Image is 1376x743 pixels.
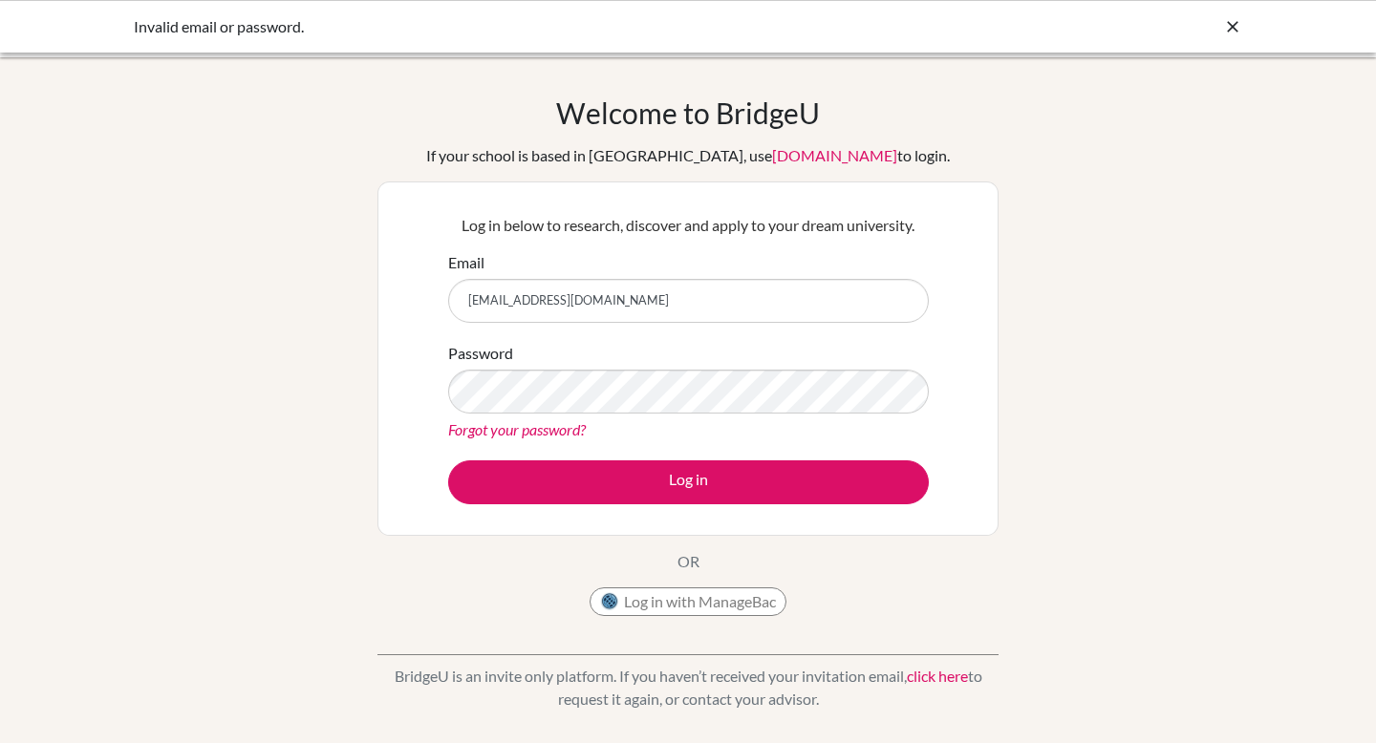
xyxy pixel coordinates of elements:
div: If your school is based in [GEOGRAPHIC_DATA], use to login. [426,144,950,167]
label: Password [448,342,513,365]
h1: Welcome to BridgeU [556,96,820,130]
a: Forgot your password? [448,420,586,438]
a: click here [907,667,968,685]
p: BridgeU is an invite only platform. If you haven’t received your invitation email, to request it ... [377,665,999,711]
button: Log in with ManageBac [590,587,786,616]
a: [DOMAIN_NAME] [772,146,897,164]
label: Email [448,251,484,274]
p: OR [677,550,699,573]
button: Log in [448,460,929,504]
p: Log in below to research, discover and apply to your dream university. [448,214,929,237]
div: Invalid email or password. [134,15,956,38]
